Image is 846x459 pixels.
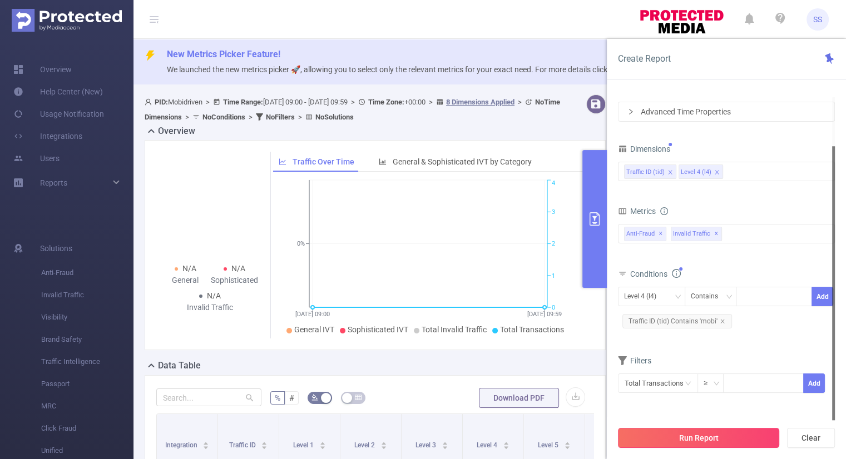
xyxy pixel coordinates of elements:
[552,180,555,187] tspan: 4
[161,275,210,286] div: General
[40,172,67,194] a: Reports
[442,445,448,448] i: icon: caret-down
[503,440,509,443] i: icon: caret-up
[13,81,103,103] a: Help Center (New)
[348,325,408,334] span: Sophisticated IVT
[145,98,155,106] i: icon: user
[564,445,570,448] i: icon: caret-down
[293,157,354,166] span: Traffic Over Time
[266,113,295,121] b: No Filters
[167,49,280,59] span: New Metrics Picker Feature!
[514,98,525,106] span: >
[12,9,122,32] img: Protected Media
[667,169,673,176] i: icon: close
[297,241,305,248] tspan: 0%
[393,157,532,166] span: General & Sophisticated IVT by Category
[500,325,564,334] span: Total Transactions
[202,113,245,121] b: No Conditions
[13,58,72,81] a: Overview
[803,373,825,393] button: Add
[203,440,209,443] i: icon: caret-up
[660,207,668,215] i: icon: info-circle
[503,445,509,448] i: icon: caret-down
[624,164,676,179] li: Traffic ID (tid)
[279,158,286,166] i: icon: line-chart
[40,178,67,187] span: Reports
[812,287,833,306] button: Add
[182,113,192,121] span: >
[231,264,245,273] span: N/A
[145,98,560,121] span: Mobidriven [DATE] 09:00 - [DATE] 09:59 +00:00
[787,428,835,448] button: Clear
[630,270,681,278] span: Conditions
[245,113,256,121] span: >
[422,325,487,334] span: Total Invalid Traffic
[720,318,725,324] i: icon: close
[41,351,133,373] span: Traffic Intelligence
[552,208,555,216] tspan: 3
[223,98,263,106] b: Time Range:
[13,103,104,125] a: Usage Notification
[564,440,570,443] i: icon: caret-up
[41,262,133,284] span: Anti-Fraud
[202,440,209,447] div: Sort
[618,356,651,365] span: Filters
[348,98,358,106] span: >
[618,207,656,216] span: Metrics
[261,440,268,447] div: Sort
[155,98,168,106] b: PID:
[40,237,72,260] span: Solutions
[354,441,377,449] span: Level 2
[41,328,133,351] span: Brand Safety
[415,441,438,449] span: Level 3
[552,272,555,280] tspan: 1
[671,227,722,241] span: Invalid Traffic
[41,417,133,440] span: Click Fraud
[538,441,560,449] span: Level 5
[41,395,133,417] span: MRC
[13,147,60,169] a: Users
[552,304,555,311] tspan: 0
[261,440,268,443] i: icon: caret-up
[726,293,733,301] i: icon: down
[355,394,362,401] i: icon: table
[210,275,260,286] div: Sophisticated
[672,269,681,278] i: icon: info-circle
[442,440,448,443] i: icon: caret-up
[261,445,268,448] i: icon: caret-down
[619,102,834,121] div: icon: rightAdvanced Time Properties
[145,50,156,61] i: icon: thunderbolt
[165,441,199,449] span: Integration
[158,124,195,138] h2: Overview
[446,98,514,106] u: 8 Dimensions Applied
[442,440,448,447] div: Sort
[527,311,562,318] tspan: [DATE] 09:59
[675,293,681,301] i: icon: down
[156,388,261,406] input: Search...
[319,440,325,443] i: icon: caret-up
[659,227,663,241] span: ✕
[319,440,326,447] div: Sort
[379,158,387,166] i: icon: bar-chart
[477,441,499,449] span: Level 4
[618,428,779,448] button: Run Report
[380,440,387,443] i: icon: caret-up
[293,441,315,449] span: Level 1
[202,98,213,106] span: >
[41,284,133,306] span: Invalid Traffic
[229,441,258,449] span: Traffic ID
[207,291,221,300] span: N/A
[380,445,387,448] i: icon: caret-down
[41,373,133,395] span: Passport
[203,445,209,448] i: icon: caret-down
[691,287,726,306] div: Contains
[158,359,201,372] h2: Data Table
[319,445,325,448] i: icon: caret-down
[624,287,664,306] div: Level 4 (l4)
[289,393,294,402] span: #
[426,98,436,106] span: >
[813,8,822,31] span: SS
[295,113,305,121] span: >
[41,306,133,328] span: Visibility
[627,108,634,115] i: icon: right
